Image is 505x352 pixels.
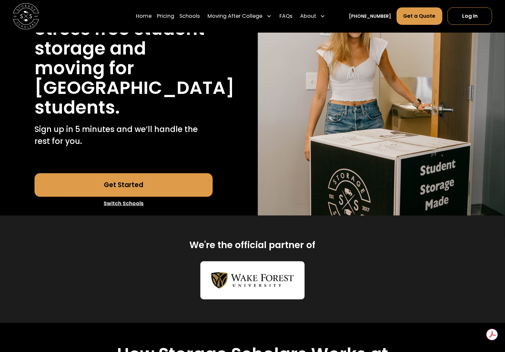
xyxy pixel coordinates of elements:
h1: Stress free student storage and moving for [35,19,213,78]
img: Storage Scholars main logo [13,3,39,29]
a: Switch Schools [35,197,213,210]
a: Log In [448,7,492,25]
div: About [298,7,328,25]
div: Moving After College [205,7,274,25]
p: Sign up in 5 minutes and we’ll handle the rest for you. [35,124,213,147]
a: Get a Quote [397,7,442,25]
a: Pricing [157,7,174,25]
h1: [GEOGRAPHIC_DATA] [35,78,235,97]
a: FAQs [279,7,292,25]
a: Schools [179,7,200,25]
a: Home [136,7,152,25]
h1: students. [35,97,120,117]
div: About [300,12,316,20]
h2: We're the official partner of [190,239,316,251]
a: [PHONE_NUMBER] [349,13,391,20]
a: Get Started [35,173,213,197]
div: Moving After College [208,12,263,20]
